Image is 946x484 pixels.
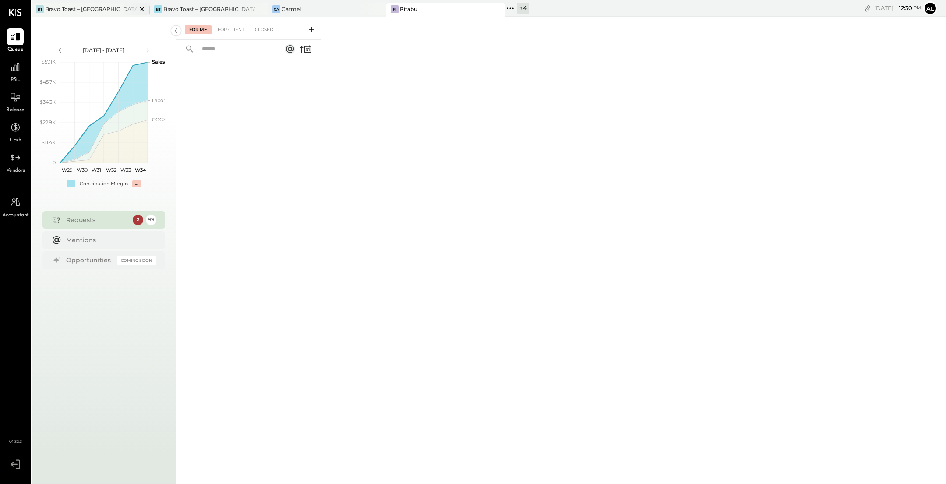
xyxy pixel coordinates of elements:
[53,159,56,166] text: 0
[2,212,29,219] span: Accountant
[62,167,73,173] text: W29
[132,180,141,187] div: -
[0,149,30,175] a: Vendors
[40,119,56,125] text: $22.9K
[154,5,162,13] div: BT
[185,25,212,34] div: For Me
[120,167,131,173] text: W33
[6,106,25,114] span: Balance
[152,97,165,103] text: Labor
[66,256,113,265] div: Opportunities
[0,194,30,219] a: Accountant
[923,1,937,15] button: Al
[874,4,921,12] div: [DATE]
[10,137,21,145] span: Cash
[251,25,278,34] div: Closed
[80,180,128,187] div: Contribution Margin
[146,215,156,225] div: 99
[163,5,255,13] div: Bravo Toast – [GEOGRAPHIC_DATA]
[6,167,25,175] span: Vendors
[67,180,75,187] div: +
[517,3,529,14] div: + 4
[134,167,146,173] text: W34
[0,119,30,145] a: Cash
[391,5,399,13] div: Pi
[92,167,101,173] text: W31
[0,59,30,84] a: P&L
[0,28,30,54] a: Queue
[36,5,44,13] div: BT
[42,139,56,145] text: $11.4K
[133,215,143,225] div: 2
[40,99,56,105] text: $34.3K
[272,5,280,13] div: Ca
[11,76,21,84] span: P&L
[7,46,24,54] span: Queue
[66,236,152,244] div: Mentions
[40,79,56,85] text: $45.7K
[152,117,166,123] text: COGS
[45,5,137,13] div: Bravo Toast – [GEOGRAPHIC_DATA]
[152,59,165,65] text: Sales
[67,46,141,54] div: [DATE] - [DATE]
[0,89,30,114] a: Balance
[106,167,116,173] text: W32
[863,4,872,13] div: copy link
[282,5,301,13] div: Carmel
[66,216,128,224] div: Requests
[400,5,417,13] div: Pitabu
[117,256,156,265] div: Coming Soon
[42,59,56,65] text: $57.1K
[76,167,87,173] text: W30
[213,25,249,34] div: For Client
